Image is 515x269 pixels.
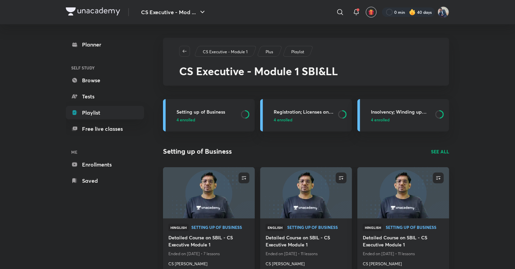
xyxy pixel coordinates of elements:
[363,224,383,231] span: Hinglish
[363,258,444,267] a: CS [PERSON_NAME]
[137,5,211,19] button: CS Executive - Mod ...
[266,224,284,231] span: English
[274,117,292,123] span: 4 enrolled
[363,249,444,258] p: Ended on [DATE] • 11 lessons
[357,167,449,218] a: new-thumbnail
[287,225,347,230] a: Setting up of Business
[431,148,449,155] a: SEE ALL
[66,106,144,119] a: Playlist
[260,99,352,131] a: Registration; Licenses and Compliances4 enrolled
[66,62,144,73] h6: SELF STUDY
[266,234,347,249] a: Detailed Course on SBIL - CS Executive Module 1
[356,167,450,219] img: new-thumbnail
[66,73,144,87] a: Browse
[291,49,304,55] p: Playlist
[290,49,305,55] a: Playlist
[168,234,249,249] a: Detailed Course on SBIL - CS Executive Module 1
[66,7,120,17] a: Company Logo
[371,117,389,123] span: 4 enrolled
[163,167,255,218] a: new-thumbnail
[177,108,237,115] h3: Setting up of Business
[266,49,273,55] p: Plus
[260,167,352,218] a: new-thumbnail
[66,158,144,171] a: Enrollments
[265,49,274,55] a: Plus
[66,146,144,158] h6: ME
[357,99,449,131] a: Insolvency; Winding up and Closure of Business4 enrolled
[368,9,374,15] img: avatar
[66,122,144,136] a: Free live classes
[366,7,377,18] button: avatar
[203,49,247,55] p: CS Executive - Module 1
[168,258,249,267] a: CS [PERSON_NAME]
[191,225,249,230] a: Setting up of Business
[409,9,416,16] img: streak
[177,117,195,123] span: 4 enrolled
[66,90,144,103] a: Tests
[163,146,232,156] h2: Setting up of Business
[66,38,144,51] a: Planner
[266,258,347,267] a: CS [PERSON_NAME]
[274,108,334,115] h3: Registration; Licenses and Compliances
[202,49,249,55] a: CS Executive - Module 1
[363,234,444,249] a: Detailed Course on SBIL - CS Executive Module 1
[162,167,255,219] img: new-thumbnail
[438,6,449,18] img: Akhil
[168,224,189,231] span: Hinglish
[266,249,347,258] p: Ended on [DATE] • 11 lessons
[66,7,120,16] img: Company Logo
[179,64,338,78] span: CS Executive - Module 1 SBI&LL
[371,108,431,115] h3: Insolvency; Winding up and Closure of Business
[168,249,249,258] p: Ended on [DATE] • 7 lessons
[259,167,353,219] img: new-thumbnail
[66,174,144,187] a: Saved
[163,99,255,131] a: Setting up of Business4 enrolled
[386,225,444,230] a: Setting up of Business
